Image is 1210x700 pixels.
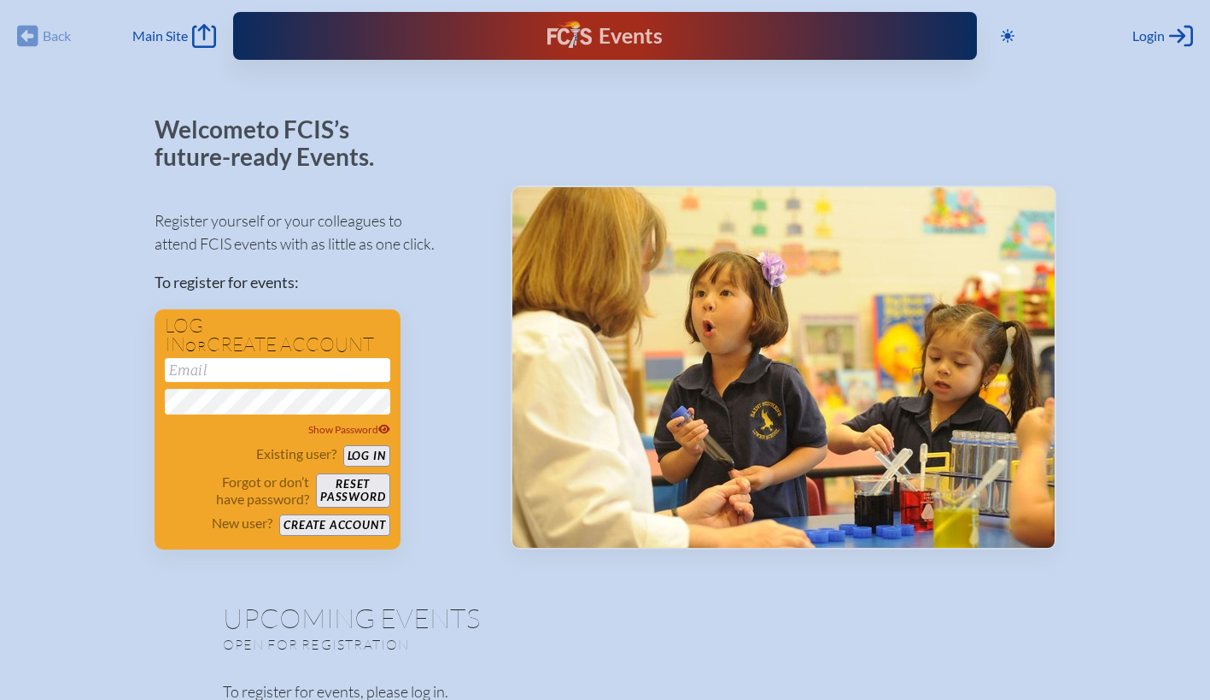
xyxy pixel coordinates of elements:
button: Log in [343,445,390,467]
p: New user? [212,515,272,532]
input: Email [165,358,390,382]
p: To register for events: [155,271,483,294]
a: Main Site [132,24,216,48]
p: Existing user? [256,445,336,462]
span: Login [1132,27,1165,44]
h1: Log in create account [165,316,390,355]
button: Resetpassword [316,474,389,508]
span: Show Password [308,423,390,436]
span: Main Site [132,27,188,44]
button: Create account [279,515,389,536]
p: Welcome to FCIS’s future-ready Events. [155,116,394,170]
p: Forgot or don’t have password? [165,474,310,508]
div: FCIS Events — Future ready [447,21,763,51]
span: or [185,338,207,355]
img: Events [512,187,1055,548]
h1: Upcoming Events [223,604,988,632]
p: Open for registration [223,636,674,653]
p: Register yourself or your colleagues to attend FCIS events with as little as one click. [155,209,483,256]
